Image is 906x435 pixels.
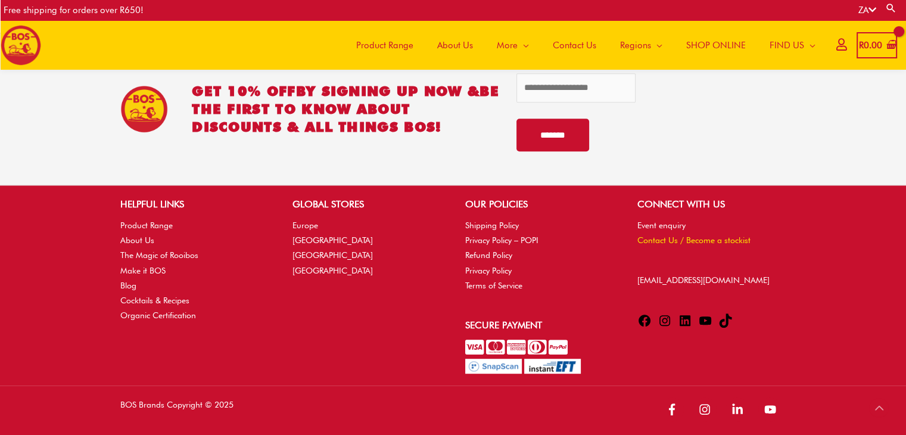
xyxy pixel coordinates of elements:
[1,25,41,66] img: BOS logo finals-200px
[120,310,196,320] a: Organic Certification
[120,220,173,230] a: Product Range
[859,40,864,51] span: R
[608,20,674,70] a: Regions
[497,27,518,63] span: More
[120,197,269,212] h2: HELPFUL LINKS
[620,27,651,63] span: Regions
[292,250,373,260] a: [GEOGRAPHIC_DATA]
[541,20,608,70] a: Contact Us
[296,83,480,99] span: BY SIGNING UP NOW &
[726,397,756,421] a: linkedin-in
[120,296,189,305] a: Cocktails & Recipes
[637,197,786,212] h2: CONNECT WITH US
[344,20,425,70] a: Product Range
[108,397,453,424] div: BOS Brands Copyright © 2025
[120,266,166,275] a: Make it BOS
[553,27,596,63] span: Contact Us
[192,82,499,136] h2: GET 10% OFF be the first to know about discounts & all things BOS!
[485,20,541,70] a: More
[120,281,136,290] a: Blog
[660,397,690,421] a: facebook-f
[637,235,751,245] a: Contact Us / Become a stockist
[465,250,512,260] a: Refund Policy
[465,220,519,230] a: Shipping Policy
[885,2,897,14] a: Search button
[356,27,413,63] span: Product Range
[120,85,168,133] img: BOS Ice Tea
[425,20,485,70] a: About Us
[465,281,522,290] a: Terms of Service
[686,27,746,63] span: SHOP ONLINE
[693,397,723,421] a: instagram
[465,359,522,374] img: Pay with SnapScan
[858,5,876,15] a: ZA
[637,275,770,285] a: [EMAIL_ADDRESS][DOMAIN_NAME]
[674,20,758,70] a: SHOP ONLINE
[465,218,614,293] nav: OUR POLICIES
[758,397,786,421] a: youtube
[857,32,897,59] a: View Shopping Cart, empty
[437,27,473,63] span: About Us
[770,27,804,63] span: FIND US
[292,266,373,275] a: [GEOGRAPHIC_DATA]
[120,235,154,245] a: About Us
[465,197,614,212] h2: OUR POLICIES
[524,359,581,374] img: Pay with InstantEFT
[292,235,373,245] a: [GEOGRAPHIC_DATA]
[120,218,269,323] nav: HELPFUL LINKS
[465,266,512,275] a: Privacy Policy
[465,318,614,333] h2: Secure Payment
[292,218,441,278] nav: GLOBAL STORES
[120,250,198,260] a: The Magic of Rooibos
[637,218,786,248] nav: CONNECT WITH US
[637,220,686,230] a: Event enquiry
[292,220,318,230] a: Europe
[465,235,538,245] a: Privacy Policy – POPI
[859,40,882,51] bdi: 0.00
[335,20,827,70] nav: Site Navigation
[292,197,441,212] h2: GLOBAL STORES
